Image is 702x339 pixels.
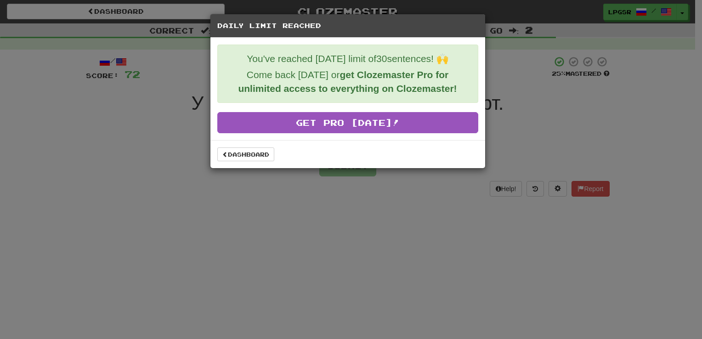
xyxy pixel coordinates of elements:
[217,147,274,161] a: Dashboard
[217,112,478,133] a: Get Pro [DATE]!
[225,52,471,66] p: You've reached [DATE] limit of 30 sentences! 🙌
[217,21,478,30] h5: Daily Limit Reached
[238,69,457,94] strong: get Clozemaster Pro for unlimited access to everything on Clozemaster!
[225,68,471,96] p: Come back [DATE] or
